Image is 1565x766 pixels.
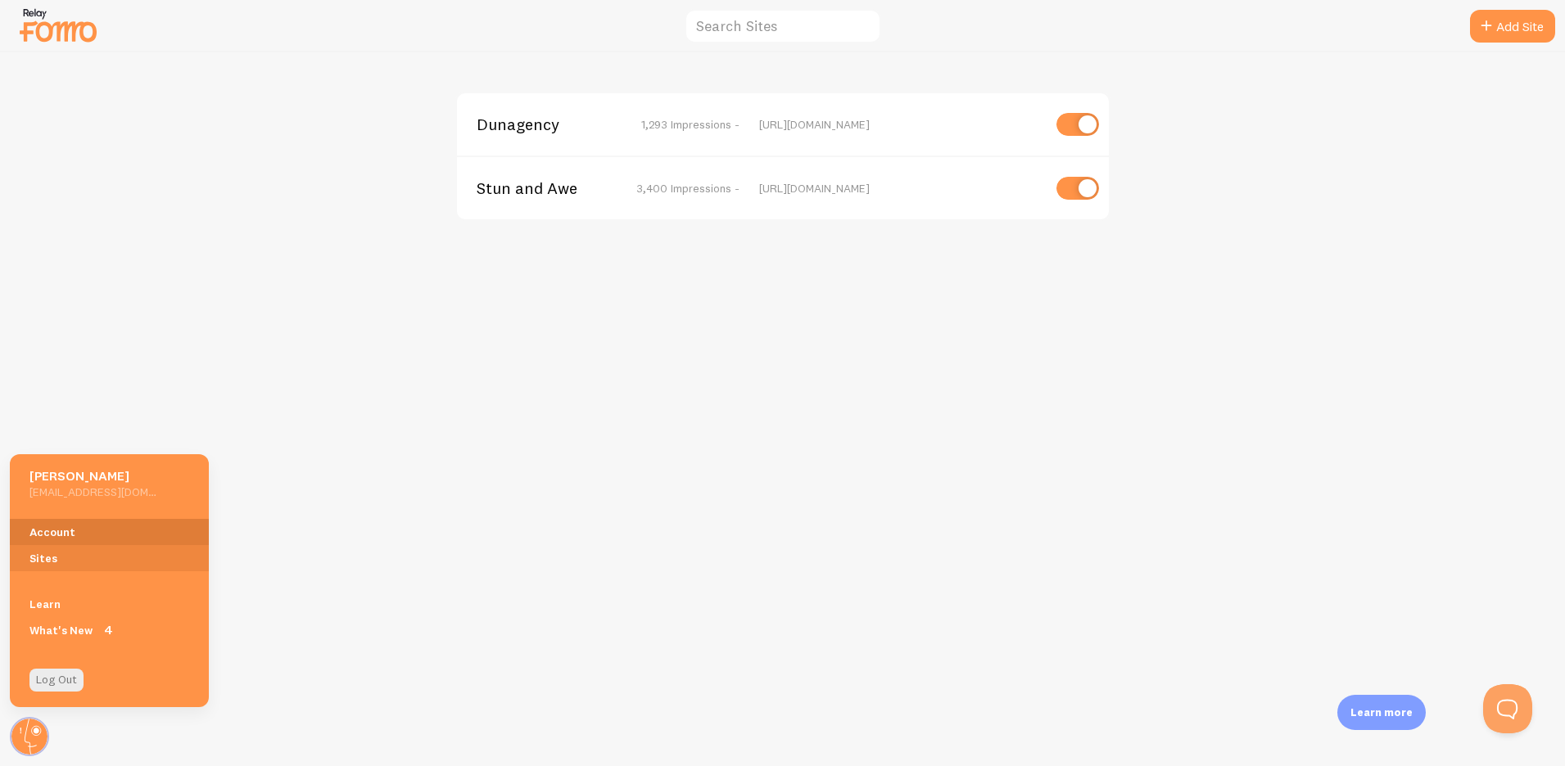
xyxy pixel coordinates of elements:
a: Log Out [29,669,84,692]
div: Learn more [1337,695,1426,730]
iframe: Help Scout Beacon - Open [1483,684,1532,733]
a: What's New [10,617,209,643]
a: Learn [10,591,209,617]
span: Dunagency [477,117,608,132]
span: 1,293 Impressions - [641,117,740,132]
span: 4 [100,622,116,638]
span: 3,400 Impressions - [636,181,740,196]
h5: [PERSON_NAME] [29,467,156,484]
div: [URL][DOMAIN_NAME] [759,181,1042,196]
a: Account [10,519,209,545]
h5: [EMAIL_ADDRESS][DOMAIN_NAME] [29,484,156,499]
span: Stun and Awe [477,181,608,196]
a: Sites [10,545,209,571]
img: fomo-relay-logo-orange.svg [17,4,99,46]
div: [URL][DOMAIN_NAME] [759,117,1042,132]
p: Learn more [1350,705,1413,720]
